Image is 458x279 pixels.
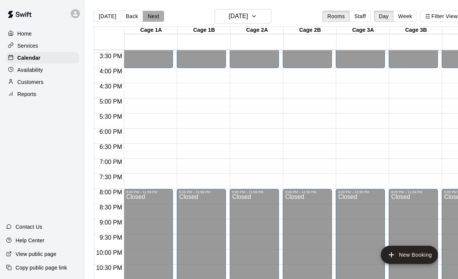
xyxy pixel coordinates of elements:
[6,76,79,88] a: Customers
[143,11,164,22] button: Next
[126,190,171,194] div: 8:00 PM – 11:59 PM
[98,174,124,180] span: 7:30 PM
[98,83,124,90] span: 4:30 PM
[232,190,277,194] div: 8:00 PM – 11:59 PM
[338,190,383,194] div: 8:00 PM – 11:59 PM
[393,11,417,22] button: Week
[16,250,56,258] p: View public page
[125,27,178,34] div: Cage 1A
[98,234,124,241] span: 9:30 PM
[6,40,79,51] a: Services
[17,66,43,74] p: Availability
[389,27,442,34] div: Cage 3B
[94,250,124,256] span: 10:00 PM
[336,27,389,34] div: Cage 3A
[121,11,143,22] button: Back
[231,27,284,34] div: Cage 2A
[381,246,438,264] button: add
[98,219,124,226] span: 9:00 PM
[98,113,124,120] span: 5:30 PM
[285,190,330,194] div: 8:00 PM – 11:59 PM
[16,237,44,244] p: Help Center
[94,265,124,271] span: 10:30 PM
[6,88,79,100] a: Reports
[98,189,124,195] span: 8:00 PM
[6,64,79,76] a: Availability
[17,90,36,98] p: Reports
[391,190,436,194] div: 8:00 PM – 11:59 PM
[6,52,79,64] a: Calendar
[98,98,124,105] span: 5:00 PM
[98,68,124,74] span: 4:00 PM
[17,54,41,62] p: Calendar
[229,11,248,22] h6: [DATE]
[98,204,124,211] span: 8:30 PM
[98,159,124,165] span: 7:00 PM
[17,42,38,50] p: Services
[284,27,336,34] div: Cage 2B
[98,129,124,135] span: 6:00 PM
[16,223,42,231] p: Contact Us
[215,9,271,23] button: [DATE]
[6,28,79,39] a: Home
[98,144,124,150] span: 6:30 PM
[17,78,44,86] p: Customers
[349,11,371,22] button: Staff
[179,190,224,194] div: 8:00 PM – 11:59 PM
[94,11,121,22] button: [DATE]
[16,264,67,271] p: Copy public page link
[17,30,32,37] p: Home
[98,53,124,59] span: 3:30 PM
[322,11,350,22] button: Rooms
[374,11,394,22] button: Day
[178,27,231,34] div: Cage 1B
